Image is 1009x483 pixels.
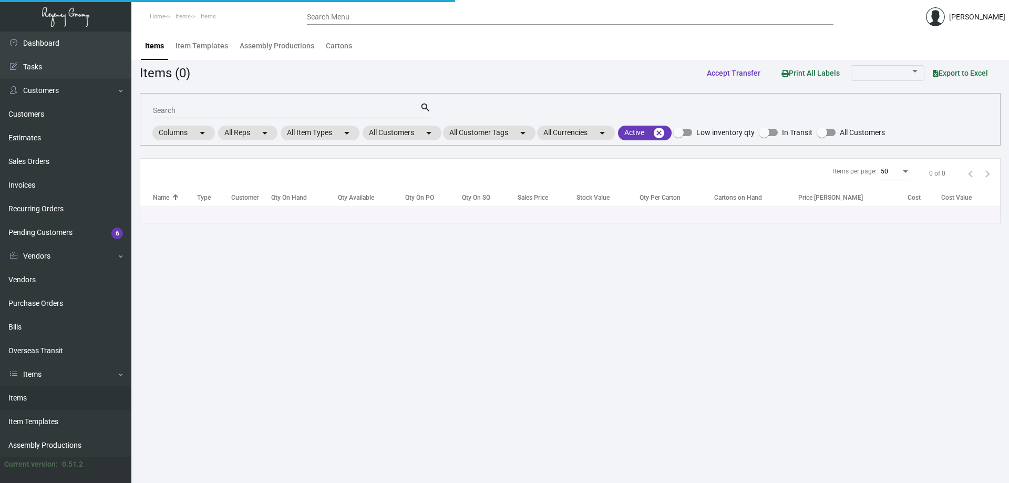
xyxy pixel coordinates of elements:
div: Qty On Hand [271,193,307,202]
span: Low inventory qty [696,126,755,139]
div: Items per page: [833,167,877,176]
span: Home [150,13,166,20]
div: Stock Value [576,193,610,202]
mat-chip: All Customer Tags [443,126,536,140]
div: Items [145,40,164,52]
div: Current version: [4,459,58,470]
button: Previous page [962,165,979,182]
button: Export to Excel [924,64,996,83]
div: Qty On PO [405,193,462,202]
span: Export to Excel [933,69,988,77]
div: 0 of 0 [929,169,945,178]
mat-chip: Active [618,126,672,140]
button: Next page [979,165,996,182]
div: Cost Value [941,193,1000,202]
div: Cartons on Hand [714,193,762,202]
button: Print All Labels [773,63,848,83]
mat-chip: Columns [152,126,215,140]
div: [PERSON_NAME] [949,12,1005,23]
div: Price [PERSON_NAME] [798,193,863,202]
mat-icon: arrow_drop_down [196,127,209,139]
div: Name [153,193,169,202]
div: Qty On Hand [271,193,338,202]
div: Cost [908,193,921,202]
div: Sales Price [518,193,548,202]
div: Qty Available [338,193,405,202]
div: Cost [908,193,941,202]
mat-chip: All Item Types [281,126,359,140]
div: Qty On SO [462,193,490,202]
th: Customer [231,188,272,207]
div: Qty Available [338,193,374,202]
div: Type [197,193,211,202]
mat-chip: All Currencies [537,126,615,140]
div: 0.51.2 [62,459,83,470]
div: Cost Value [941,193,972,202]
div: Type [197,193,231,202]
div: Item Templates [176,40,228,52]
mat-icon: cancel [653,127,665,139]
mat-icon: search [420,101,431,114]
mat-chip: All Reps [218,126,277,140]
div: Qty Per Carton [640,193,714,202]
img: admin@bootstrapmaster.com [926,7,945,26]
div: Cartons on Hand [714,193,799,202]
span: All Customers [840,126,885,139]
mat-icon: arrow_drop_down [596,127,609,139]
div: Price [PERSON_NAME] [798,193,908,202]
button: Accept Transfer [698,64,769,83]
span: Print All Labels [781,69,840,77]
div: Name [153,193,197,202]
span: Items [176,13,191,20]
div: Qty Per Carton [640,193,681,202]
mat-icon: arrow_drop_down [341,127,353,139]
div: Stock Value [576,193,639,202]
span: Accept Transfer [707,69,760,77]
div: Cartons [326,40,352,52]
mat-icon: arrow_drop_down [423,127,435,139]
div: Qty On PO [405,193,434,202]
div: Sales Price [518,193,576,202]
span: Items [201,13,216,20]
mat-chip: All Customers [363,126,441,140]
mat-icon: arrow_drop_down [259,127,271,139]
span: 50 [881,168,888,175]
mat-select: Items per page: [881,168,910,176]
div: Assembly Productions [240,40,314,52]
div: Qty On SO [462,193,518,202]
span: In Transit [782,126,812,139]
div: Items (0) [140,64,190,83]
mat-icon: arrow_drop_down [517,127,529,139]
